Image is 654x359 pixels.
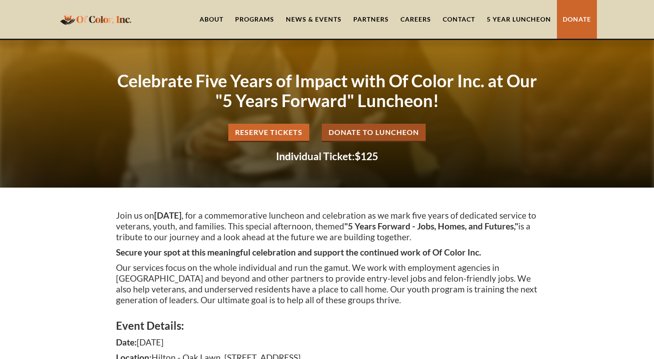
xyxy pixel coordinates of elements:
p: Our services focus on the whole individual and run the gamut. We work with employment agencies in... [116,262,538,305]
p: Join us on , for a commemorative luncheon and celebration as we mark five years of dedicated serv... [116,210,538,242]
p: [DATE] [116,337,538,348]
a: Donate to Luncheon [322,124,426,142]
strong: "5 Years Forward - Jobs, Homes, and Futures," [344,221,518,231]
strong: Individual Ticket: [276,150,355,162]
strong: Celebrate Five Years of Impact with Of Color Inc. at Our "5 Years Forward" Luncheon! [117,70,537,111]
h2: $125 [116,151,538,162]
strong: Event Details: [116,319,184,332]
div: Programs [235,15,274,24]
strong: Date: [116,337,137,347]
strong: [DATE] [154,210,182,220]
a: Reserve Tickets [228,124,309,142]
strong: Secure your spot at this meaningful celebration and support the continued work of Of Color Inc. [116,247,481,257]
